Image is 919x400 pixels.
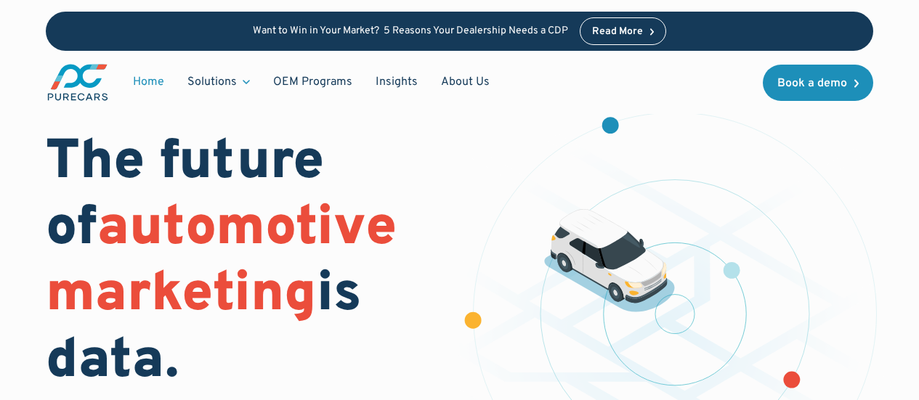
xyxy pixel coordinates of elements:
a: OEM Programs [262,68,364,96]
a: Book a demo [763,65,873,101]
a: About Us [429,68,501,96]
span: automotive marketing [46,195,397,330]
div: Solutions [187,74,237,90]
div: Book a demo [777,78,847,89]
a: main [46,62,110,102]
p: Want to Win in Your Market? 5 Reasons Your Dealership Needs a CDP [253,25,568,38]
img: illustration of a vehicle [544,209,675,312]
div: Read More [592,27,643,37]
div: Solutions [176,68,262,96]
a: Home [121,68,176,96]
img: purecars logo [46,62,110,102]
h1: The future of is data. [46,131,442,396]
a: Read More [580,17,667,45]
a: Insights [364,68,429,96]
